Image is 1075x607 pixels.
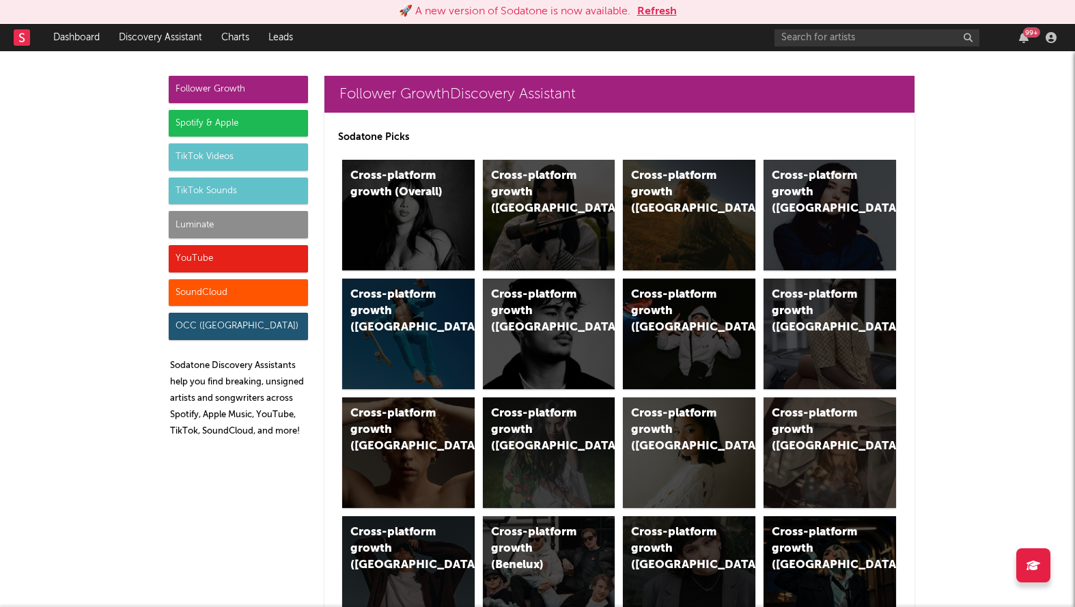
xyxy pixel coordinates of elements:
[169,143,308,171] div: TikTok Videos
[772,524,865,574] div: Cross-platform growth ([GEOGRAPHIC_DATA])
[483,279,615,389] a: Cross-platform growth ([GEOGRAPHIC_DATA])
[491,168,584,217] div: Cross-platform growth ([GEOGRAPHIC_DATA])
[212,24,259,51] a: Charts
[169,110,308,137] div: Spotify & Apple
[169,279,308,307] div: SoundCloud
[631,168,724,217] div: Cross-platform growth ([GEOGRAPHIC_DATA])
[631,406,724,455] div: Cross-platform growth ([GEOGRAPHIC_DATA])
[637,3,677,20] button: Refresh
[483,397,615,508] a: Cross-platform growth ([GEOGRAPHIC_DATA])
[772,406,865,455] div: Cross-platform growth ([GEOGRAPHIC_DATA])
[483,160,615,270] a: Cross-platform growth ([GEOGRAPHIC_DATA])
[342,279,475,389] a: Cross-platform growth ([GEOGRAPHIC_DATA])
[342,160,475,270] a: Cross-platform growth (Overall)
[623,160,755,270] a: Cross-platform growth ([GEOGRAPHIC_DATA])
[764,279,896,389] a: Cross-platform growth ([GEOGRAPHIC_DATA])
[109,24,212,51] a: Discovery Assistant
[350,287,443,336] div: Cross-platform growth ([GEOGRAPHIC_DATA])
[631,524,724,574] div: Cross-platform growth ([GEOGRAPHIC_DATA])
[623,279,755,389] a: Cross-platform growth ([GEOGRAPHIC_DATA]/GSA)
[350,406,443,455] div: Cross-platform growth ([GEOGRAPHIC_DATA])
[491,287,584,336] div: Cross-platform growth ([GEOGRAPHIC_DATA])
[764,397,896,508] a: Cross-platform growth ([GEOGRAPHIC_DATA])
[774,29,979,46] input: Search for artists
[631,287,724,336] div: Cross-platform growth ([GEOGRAPHIC_DATA]/GSA)
[491,524,584,574] div: Cross-platform growth (Benelux)
[169,178,308,205] div: TikTok Sounds
[169,245,308,272] div: YouTube
[1023,27,1040,38] div: 99 +
[338,129,901,145] p: Sodatone Picks
[169,211,308,238] div: Luminate
[44,24,109,51] a: Dashboard
[350,524,443,574] div: Cross-platform growth ([GEOGRAPHIC_DATA])
[169,313,308,340] div: OCC ([GEOGRAPHIC_DATA])
[169,76,308,103] div: Follower Growth
[259,24,303,51] a: Leads
[399,3,630,20] div: 🚀 A new version of Sodatone is now available.
[342,397,475,508] a: Cross-platform growth ([GEOGRAPHIC_DATA])
[324,76,915,113] a: Follower GrowthDiscovery Assistant
[764,160,896,270] a: Cross-platform growth ([GEOGRAPHIC_DATA])
[772,287,865,336] div: Cross-platform growth ([GEOGRAPHIC_DATA])
[623,397,755,508] a: Cross-platform growth ([GEOGRAPHIC_DATA])
[772,168,865,217] div: Cross-platform growth ([GEOGRAPHIC_DATA])
[350,168,443,201] div: Cross-platform growth (Overall)
[170,358,308,440] p: Sodatone Discovery Assistants help you find breaking, unsigned artists and songwriters across Spo...
[1019,32,1029,43] button: 99+
[491,406,584,455] div: Cross-platform growth ([GEOGRAPHIC_DATA])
